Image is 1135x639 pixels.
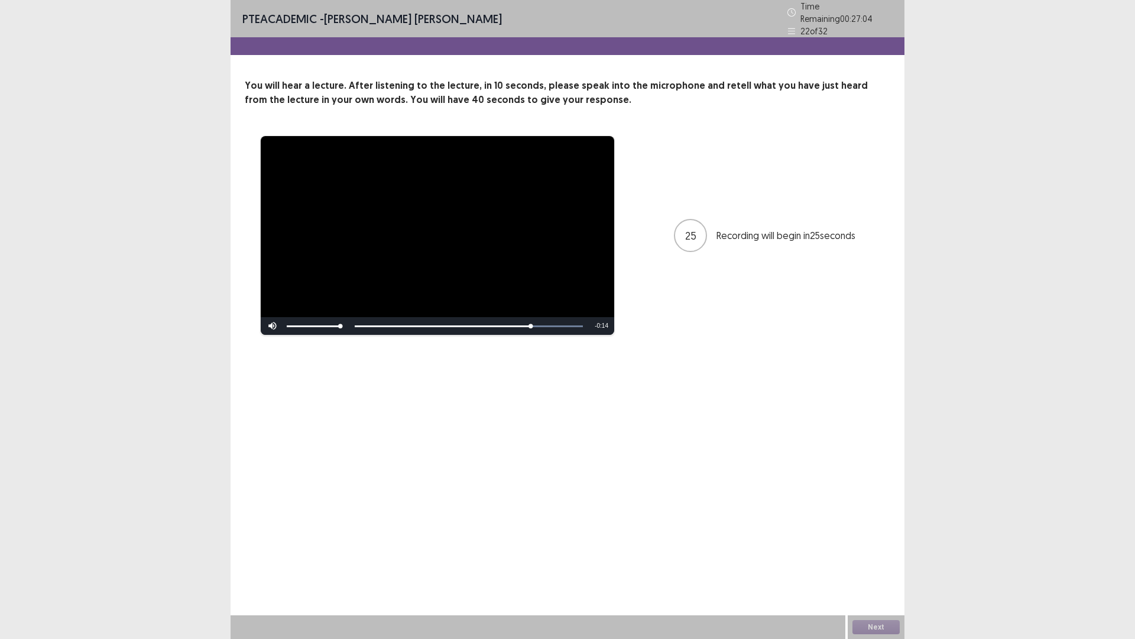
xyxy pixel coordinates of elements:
[685,228,696,244] p: 25
[597,322,608,329] span: 0:14
[261,317,284,335] button: Mute
[595,322,596,329] span: -
[287,325,340,327] div: Volume Level
[242,11,317,26] span: PTE academic
[245,79,890,107] p: You will hear a lecture. After listening to the lecture, in 10 seconds, please speak into the mic...
[800,25,828,37] p: 22 of 32
[242,10,502,28] p: - [PERSON_NAME] [PERSON_NAME]
[261,136,614,335] div: Video Player
[716,228,870,243] p: Recording will begin in 25 seconds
